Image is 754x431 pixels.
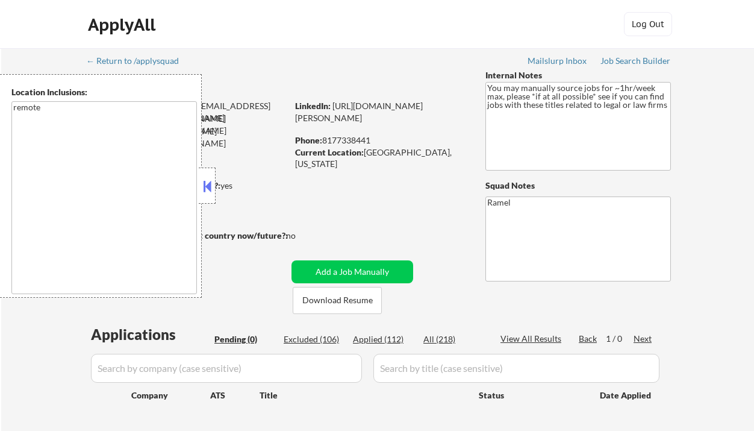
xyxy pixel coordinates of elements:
[210,389,260,401] div: ATS
[260,389,467,401] div: Title
[295,134,466,146] div: 8177338441
[485,69,671,81] div: Internal Notes
[295,101,423,123] a: [URL][DOMAIN_NAME][PERSON_NAME]
[479,384,582,406] div: Status
[11,86,197,98] div: Location Inclusions:
[373,354,659,383] input: Search by title (case sensitive)
[295,135,322,145] strong: Phone:
[295,146,466,170] div: [GEOGRAPHIC_DATA], [US_STATE]
[291,260,413,283] button: Add a Job Manually
[600,389,653,401] div: Date Applied
[91,327,210,342] div: Applications
[88,14,159,35] div: ApplyAll
[284,333,344,345] div: Excluded (106)
[91,354,362,383] input: Search by company (case sensitive)
[86,56,190,68] a: ← Return to /applysquad
[293,287,382,314] button: Download Resume
[295,147,364,157] strong: Current Location:
[634,333,653,345] div: Next
[86,57,190,65] div: ← Return to /applysquad
[600,56,671,68] a: Job Search Builder
[600,57,671,65] div: Job Search Builder
[624,12,672,36] button: Log Out
[528,57,588,65] div: Mailslurp Inbox
[606,333,634,345] div: 1 / 0
[485,180,671,192] div: Squad Notes
[423,333,484,345] div: All (218)
[286,230,320,242] div: no
[528,56,588,68] a: Mailslurp Inbox
[500,333,565,345] div: View All Results
[131,389,210,401] div: Company
[353,333,413,345] div: Applied (112)
[295,101,331,111] strong: LinkedIn:
[214,333,275,345] div: Pending (0)
[579,333,598,345] div: Back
